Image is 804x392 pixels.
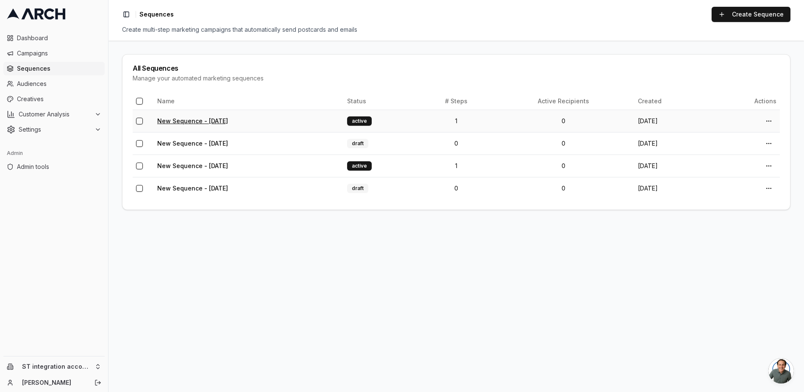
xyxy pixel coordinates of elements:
a: New Sequence - [DATE] [157,140,228,147]
td: 0 [492,110,634,132]
span: Sequences [17,64,101,73]
nav: breadcrumb [139,10,174,19]
span: Admin tools [17,163,101,171]
button: ST integration account [3,360,105,373]
div: draft [347,184,368,193]
span: Customer Analysis [19,110,91,119]
a: Audiences [3,77,105,91]
div: draft [347,139,368,148]
td: 0 [420,132,492,155]
a: Open chat [768,358,794,384]
span: Dashboard [17,34,101,42]
button: Settings [3,123,105,136]
span: Creatives [17,95,101,103]
a: [PERSON_NAME] [22,378,85,387]
a: Admin tools [3,160,105,174]
span: Sequences [139,10,174,19]
td: 1 [420,110,492,132]
a: New Sequence - [DATE] [157,162,228,169]
td: 0 [492,132,634,155]
span: Audiences [17,80,101,88]
span: Settings [19,125,91,134]
button: Log out [92,377,104,389]
td: 0 [420,177,492,199]
a: Dashboard [3,31,105,45]
span: ST integration account [22,363,91,370]
a: New Sequence - [DATE] [157,117,228,124]
th: Name [154,93,344,110]
div: active [347,161,372,171]
div: Admin [3,146,105,160]
a: Creatives [3,92,105,106]
td: 1 [420,155,492,177]
button: Customer Analysis [3,108,105,121]
div: All Sequences [133,65,780,72]
td: 0 [492,155,634,177]
a: Campaigns [3,47,105,60]
span: Campaigns [17,49,101,58]
td: [DATE] [634,132,709,155]
td: 0 [492,177,634,199]
div: active [347,116,372,126]
th: Created [634,93,709,110]
a: New Sequence - [DATE] [157,185,228,192]
a: Sequences [3,62,105,75]
td: [DATE] [634,177,709,199]
th: Active Recipients [492,93,634,110]
td: [DATE] [634,110,709,132]
td: [DATE] [634,155,709,177]
div: Manage your automated marketing sequences [133,74,780,83]
div: Create multi-step marketing campaigns that automatically send postcards and emails [122,25,790,34]
th: Actions [709,93,780,110]
a: Create Sequence [712,7,790,22]
th: # Steps [420,93,492,110]
th: Status [344,93,420,110]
